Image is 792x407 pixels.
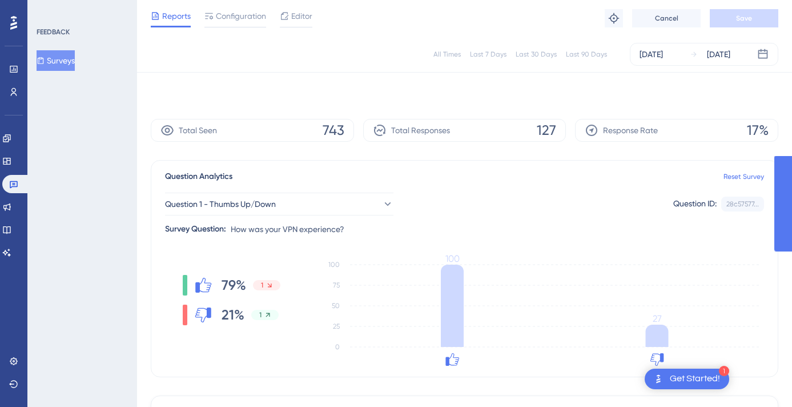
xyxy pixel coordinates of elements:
tspan: 75 [333,281,340,289]
div: Open Get Started! checklist, remaining modules: 1 [645,369,729,389]
div: All Times [433,50,461,59]
div: Last 30 Days [516,50,557,59]
iframe: UserGuiding AI Assistant Launcher [744,362,778,396]
div: 1 [719,366,729,376]
button: Save [710,9,778,27]
span: Reports [162,9,191,23]
span: 17% [747,121,769,139]
tspan: 27 [653,313,662,324]
div: Question ID: [673,197,717,212]
span: 127 [537,121,556,139]
div: FEEDBACK [37,27,70,37]
span: Total Seen [179,123,217,137]
span: 1 [261,281,263,290]
div: Survey Question: [165,222,226,236]
button: Surveys [37,50,75,71]
div: Last 7 Days [470,50,506,59]
button: Question 1 - Thumbs Up/Down [165,193,393,216]
span: Response Rate [603,123,658,137]
button: Cancel [632,9,701,27]
span: Editor [291,9,312,23]
tspan: 100 [445,253,460,264]
span: Cancel [655,14,678,23]
span: Save [736,14,752,23]
tspan: 25 [333,322,340,330]
span: 1 [259,310,262,320]
tspan: 100 [328,261,340,269]
span: Question 1 - Thumbs Up/Down [165,197,276,211]
span: Question Analytics [165,170,232,183]
div: 28c57577... [726,199,759,209]
span: How was your VPN experience? [231,222,344,236]
div: [DATE] [707,47,730,61]
div: Last 90 Days [566,50,607,59]
img: launcher-image-alternative-text [652,372,665,386]
span: 743 [323,121,344,139]
a: Reset Survey [723,172,764,181]
div: Get Started! [670,373,720,385]
tspan: 0 [335,343,340,351]
span: 21% [222,306,244,324]
span: Total Responses [391,123,450,137]
span: 79% [222,276,246,294]
span: Configuration [216,9,266,23]
div: [DATE] [640,47,663,61]
tspan: 50 [332,302,340,310]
